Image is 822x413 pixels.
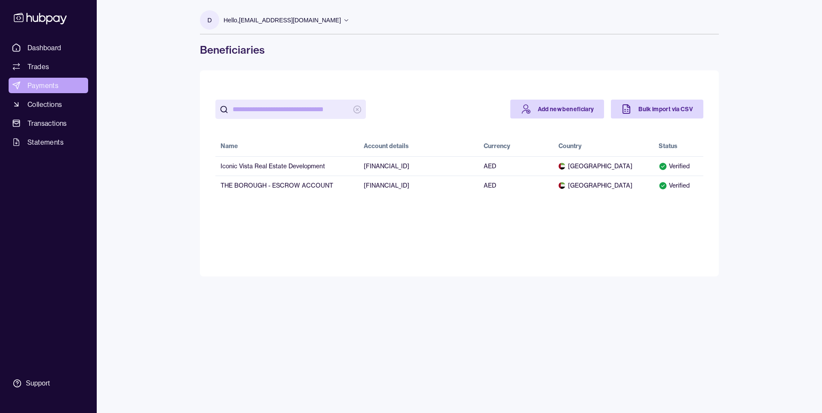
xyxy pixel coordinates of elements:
div: Currency [484,142,510,150]
div: Status [659,142,678,150]
h1: Beneficiaries [200,43,719,57]
div: Account details [364,142,409,150]
td: AED [478,176,553,195]
a: Trades [9,59,88,74]
div: Support [26,379,50,388]
span: [GEOGRAPHIC_DATA] [558,181,648,190]
span: Statements [28,137,64,147]
div: Country [558,142,582,150]
a: Collections [9,97,88,112]
input: search [233,100,349,119]
span: Dashboard [28,43,61,53]
a: Dashboard [9,40,88,55]
a: Support [9,374,88,392]
span: Transactions [28,118,67,128]
a: Payments [9,78,88,93]
a: Add new beneficiary [510,100,604,118]
span: Trades [28,61,49,72]
span: Collections [28,99,62,109]
td: AED [478,156,553,176]
a: Transactions [9,115,88,131]
div: Verified [659,162,698,170]
p: Hello, [EMAIL_ADDRESS][DOMAIN_NAME] [224,15,341,25]
a: Bulk import via CSV [611,100,703,118]
td: [FINANCIAL_ID] [359,156,478,176]
span: [GEOGRAPHIC_DATA] [558,162,648,170]
td: [FINANCIAL_ID] [359,176,478,195]
div: Name [221,142,238,150]
td: Iconic Vista Real Estate Development [215,156,359,176]
span: Payments [28,80,58,91]
a: Statements [9,134,88,150]
div: Verified [659,181,698,190]
p: d [207,15,212,25]
td: THE BOROUGH - ESCROW ACCOUNT [215,176,359,195]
